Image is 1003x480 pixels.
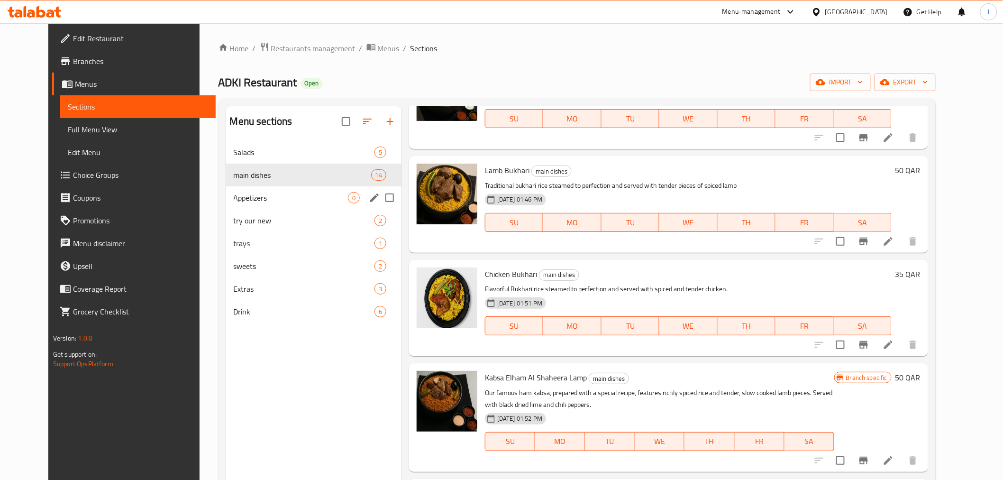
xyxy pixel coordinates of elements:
[493,414,546,423] span: [DATE] 01:52 PM
[638,434,681,448] span: WE
[739,434,781,448] span: FR
[718,109,775,128] button: TH
[60,141,216,164] a: Edit Menu
[374,306,386,317] div: items
[73,55,208,67] span: Branches
[721,319,772,333] span: TH
[830,335,850,355] span: Select to update
[52,255,216,277] a: Upsell
[605,319,656,333] span: TU
[547,319,597,333] span: MO
[53,358,113,370] a: Support.OpsPlatform
[718,316,775,335] button: TH
[883,339,894,351] a: Edit menu item
[52,209,216,232] a: Promotions
[230,114,292,129] h2: Menu sections
[838,216,888,230] span: SA
[547,216,597,230] span: MO
[539,434,581,448] span: MO
[775,109,833,128] button: FR
[75,78,208,90] span: Menus
[226,255,401,277] div: sweets2
[375,216,386,225] span: 2
[489,319,539,333] span: SU
[68,101,208,112] span: Sections
[663,319,713,333] span: WE
[834,109,892,128] button: SA
[219,72,297,93] span: ADKI Restaurant
[721,112,772,126] span: TH
[902,126,924,149] button: delete
[852,126,875,149] button: Branch-specific-item
[531,166,572,177] div: main dishes
[902,333,924,356] button: delete
[818,76,863,88] span: import
[374,147,386,158] div: items
[52,27,216,50] a: Edit Restaurant
[485,163,529,177] span: Lamb Bukhari
[775,213,833,232] button: FR
[852,333,875,356] button: Branch-specific-item
[543,109,601,128] button: MO
[374,260,386,272] div: items
[830,451,850,471] span: Select to update
[359,43,363,54] li: /
[485,180,892,192] p: Traditional bukhari rice steamed to perfection and served with tender pieces of spiced lamb
[722,6,781,18] div: Menu-management
[485,387,834,411] p: Our famous ham kabsa, prepared with a special recipe, features richly spiced rice and tender, slo...
[838,319,888,333] span: SA
[219,43,249,54] a: Home
[226,232,401,255] div: trays1
[52,164,216,186] a: Choice Groups
[348,192,360,203] div: items
[375,262,386,271] span: 2
[52,232,216,255] a: Menu disclaimer
[659,109,717,128] button: WE
[219,42,936,55] nav: breadcrumb
[60,118,216,141] a: Full Menu View
[485,109,543,128] button: SU
[234,260,374,272] span: sweets
[73,283,208,295] span: Coverage Report
[493,299,546,308] span: [DATE] 01:51 PM
[883,132,894,143] a: Edit menu item
[659,316,717,335] button: WE
[301,79,323,87] span: Open
[234,215,374,226] span: try our new
[410,43,438,54] span: Sections
[539,269,579,280] span: main dishes
[52,277,216,300] a: Coverage Report
[234,306,374,317] span: Drink
[485,432,535,451] button: SU
[585,432,635,451] button: TU
[988,7,989,17] span: I
[234,147,374,158] span: Salads
[883,236,894,247] a: Edit menu item
[356,110,379,133] span: Sort sections
[825,7,888,17] div: [GEOGRAPHIC_DATA]
[73,192,208,203] span: Coupons
[234,169,371,181] span: main dishes
[882,76,928,88] span: export
[260,42,356,55] a: Restaurants management
[378,43,400,54] span: Menus
[52,73,216,95] a: Menus
[52,186,216,209] a: Coupons
[532,166,571,177] span: main dishes
[684,432,734,451] button: TH
[53,332,76,344] span: Version:
[788,434,830,448] span: SA
[226,137,401,327] nav: Menu sections
[78,332,92,344] span: 1.0.0
[73,260,208,272] span: Upsell
[367,191,382,205] button: edit
[784,432,834,451] button: SA
[52,50,216,73] a: Branches
[375,239,386,248] span: 1
[226,300,401,323] div: Drink6
[372,171,386,180] span: 14
[902,230,924,253] button: delete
